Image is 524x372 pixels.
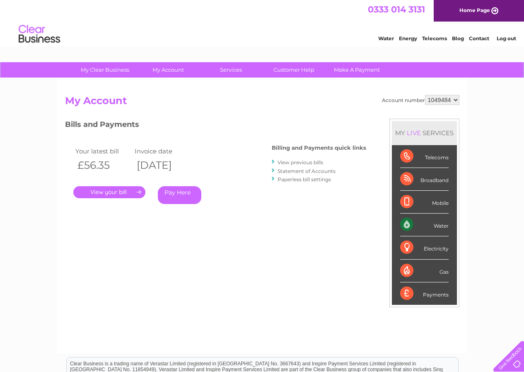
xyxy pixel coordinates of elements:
div: Gas [400,260,449,282]
h2: My Account [65,95,459,111]
a: Customer Help [260,62,328,78]
a: My Clear Business [71,62,139,78]
div: Clear Business is a trading name of Verastar Limited (registered in [GEOGRAPHIC_DATA] No. 3667643... [67,5,458,40]
div: Telecoms [400,145,449,168]
a: View previous bills [278,159,323,165]
a: Blog [452,35,464,41]
div: Mobile [400,191,449,214]
div: Broadband [400,168,449,191]
div: Electricity [400,236,449,259]
a: My Account [134,62,202,78]
h4: Billing and Payments quick links [272,145,366,151]
h3: Bills and Payments [65,119,366,133]
div: Water [400,214,449,236]
a: Pay Here [158,186,201,204]
th: [DATE] [133,157,192,174]
a: Water [378,35,394,41]
th: £56.35 [73,157,133,174]
a: Paperless bill settings [278,176,331,182]
a: Statement of Accounts [278,168,336,174]
td: Your latest bill [73,146,133,157]
div: Payments [400,282,449,305]
img: logo.png [18,22,60,47]
a: Services [197,62,265,78]
div: LIVE [405,129,423,137]
a: Telecoms [422,35,447,41]
a: Log out [497,35,516,41]
a: Energy [399,35,417,41]
div: MY SERVICES [392,121,457,145]
a: Contact [469,35,489,41]
td: Invoice date [133,146,192,157]
div: Account number [382,95,459,105]
a: . [73,186,145,198]
a: 0333 014 3131 [368,4,425,15]
a: Make A Payment [323,62,391,78]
